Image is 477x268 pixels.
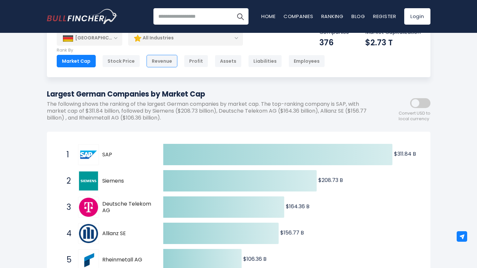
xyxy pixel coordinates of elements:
span: 1 [63,149,70,160]
div: 376 [319,37,349,48]
text: $156.77 B [280,229,304,236]
span: Convert USD to local currency [399,111,430,122]
text: $208.73 B [318,176,343,184]
a: Home [261,13,276,20]
a: Ranking [321,13,344,20]
p: Companies [319,29,349,36]
span: 5 [63,254,70,265]
img: Bullfincher logo [47,9,118,24]
text: $106.36 B [243,255,267,263]
img: Siemens [79,171,98,190]
div: Liabilities [248,55,282,67]
span: Deutsche Telekom AG [102,201,152,214]
div: All Industries [128,31,243,46]
h1: Largest German Companies by Market Cap [47,89,371,100]
div: Employees [288,55,325,67]
img: Allianz SE [79,224,98,243]
a: Go to homepage [47,9,117,24]
div: Stock Price [102,55,140,67]
a: Blog [351,13,365,20]
div: Assets [215,55,242,67]
a: Companies [284,13,313,20]
p: The following shows the ranking of the largest German companies by market cap. The top-ranking co... [47,101,371,121]
div: $2.73 T [365,37,421,48]
button: Search [232,8,248,25]
span: 4 [63,228,70,239]
text: $311.84 B [394,150,416,158]
div: Revenue [147,55,177,67]
a: Login [404,8,430,25]
div: Profit [184,55,208,67]
span: Rheinmetall AG [102,257,152,263]
div: Market Cap [57,55,96,67]
img: SAP [79,145,98,164]
text: $164.36 B [286,203,309,210]
div: [GEOGRAPHIC_DATA] [57,31,122,45]
span: Siemens [102,178,152,185]
a: Register [373,13,396,20]
p: Market Capitalization [365,29,421,36]
img: Deutsche Telekom AG [79,198,98,217]
span: SAP [102,151,152,158]
span: 2 [63,175,70,187]
span: 3 [63,202,70,213]
span: Allianz SE [102,230,152,237]
p: Rank By [57,48,325,53]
